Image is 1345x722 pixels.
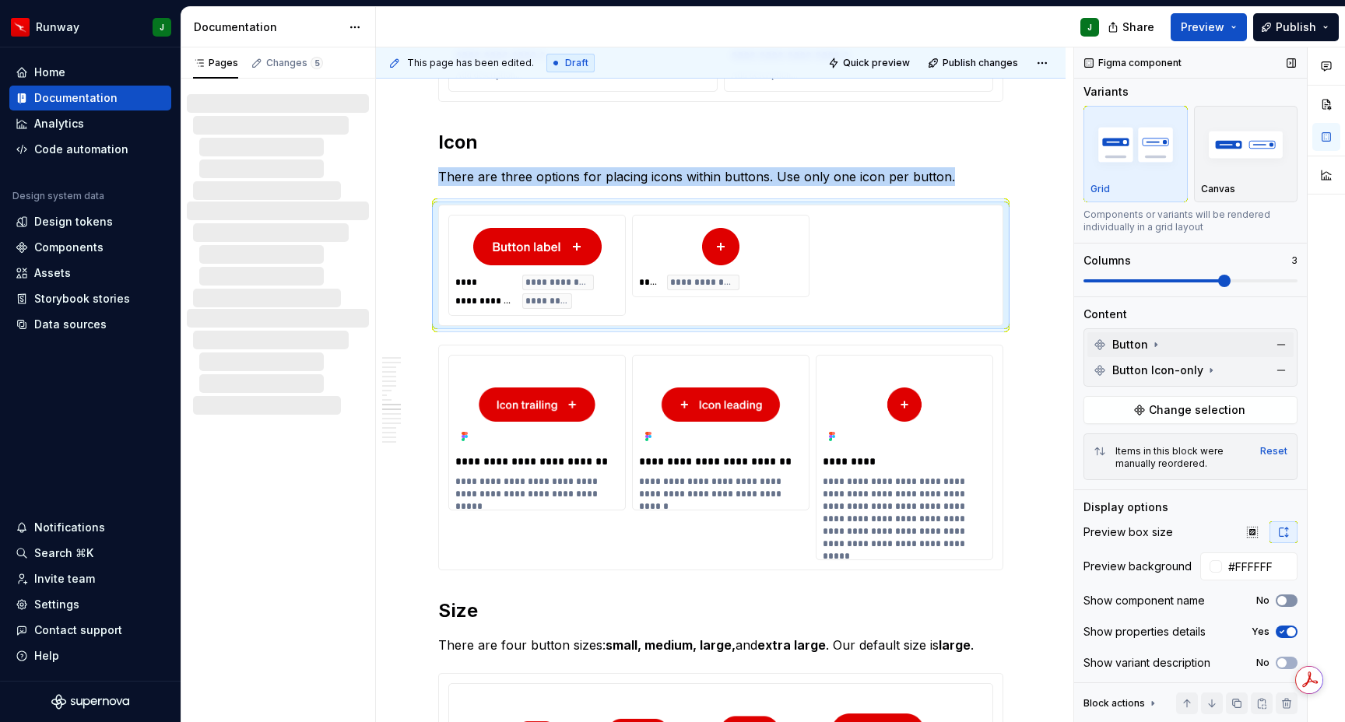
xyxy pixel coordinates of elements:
[34,545,93,561] div: Search ⌘K
[34,291,130,307] div: Storybook stories
[757,637,826,653] strong: extra large
[3,10,177,44] button: RunwayJ
[34,520,105,535] div: Notifications
[939,637,971,653] strong: large
[1083,624,1206,640] div: Show properties details
[1083,253,1131,268] div: Columns
[9,618,171,643] button: Contact support
[1201,116,1291,173] img: placeholder
[1090,183,1110,195] p: Grid
[824,52,917,74] button: Quick preview
[9,209,171,234] a: Design tokens
[34,240,104,255] div: Components
[1083,524,1173,540] div: Preview box size
[1222,552,1298,580] input: Auto
[1083,692,1159,714] div: Block actions
[1291,254,1298,267] p: 3
[1083,697,1145,710] div: Block actions
[438,130,1003,155] h2: Icon
[1083,209,1298,233] div: Components or variants will be rendered individually in a grid layout
[438,636,1003,654] p: There are four button sizes: and . Our default size is .
[1083,396,1298,424] button: Change selection
[1100,13,1164,41] button: Share
[34,90,118,106] div: Documentation
[36,19,79,35] div: Runway
[34,142,128,157] div: Code automation
[34,317,107,332] div: Data sources
[34,597,79,612] div: Settings
[1112,363,1203,378] span: Button Icon-only
[9,515,171,540] button: Notifications
[51,694,129,710] svg: Supernova Logo
[1090,116,1181,173] img: placeholder
[193,57,238,69] div: Pages
[1171,13,1247,41] button: Preview
[9,86,171,110] a: Documentation
[1112,337,1148,352] span: Button
[9,235,171,260] a: Components
[9,286,171,311] a: Storybook stories
[923,52,1025,74] button: Publish changes
[1252,626,1269,638] label: Yes
[1194,106,1298,202] button: placeholderCanvas
[1083,499,1168,515] div: Display options
[9,312,171,337] a: Data sources
[565,57,588,69] span: Draft
[1276,19,1316,35] span: Publish
[1122,19,1154,35] span: Share
[1201,183,1235,195] p: Canvas
[34,265,71,281] div: Assets
[843,57,910,69] span: Quick preview
[1083,559,1192,574] div: Preview background
[194,19,341,35] div: Documentation
[1087,21,1092,33] div: J
[1083,106,1188,202] button: placeholderGrid
[9,566,171,591] a: Invite team
[1087,358,1294,383] div: Button Icon-only
[11,18,30,37] img: 6b187050-a3ed-48aa-8485-808e17fcee26.png
[1083,593,1205,608] div: Show component name
[34,571,95,587] div: Invite team
[438,167,1003,186] p: There are three options for placing icons within buttons. Use only one icon per button.
[311,57,323,69] span: 5
[34,116,84,131] div: Analytics
[9,137,171,162] a: Code automation
[1083,84,1129,100] div: Variants
[9,261,171,286] a: Assets
[9,60,171,85] a: Home
[1083,655,1210,671] div: Show variant description
[34,622,122,638] div: Contact support
[1181,19,1224,35] span: Preview
[1253,13,1339,41] button: Publish
[438,598,1003,623] h2: Size
[407,57,534,69] span: This page has been edited.
[9,643,171,668] button: Help
[266,57,323,69] div: Changes
[606,637,736,653] strong: small, medium, large,
[160,21,164,33] div: J
[1087,332,1294,357] div: Button
[34,214,113,230] div: Design tokens
[1149,402,1245,418] span: Change selection
[12,190,104,202] div: Design system data
[1260,445,1287,457] button: Reset
[1256,657,1269,669] label: No
[9,111,171,136] a: Analytics
[9,541,171,566] button: Search ⌘K
[943,57,1018,69] span: Publish changes
[1083,307,1127,322] div: Content
[1115,445,1251,470] div: Items in this block were manually reordered.
[1256,594,1269,607] label: No
[34,65,65,80] div: Home
[34,648,59,664] div: Help
[9,592,171,617] a: Settings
